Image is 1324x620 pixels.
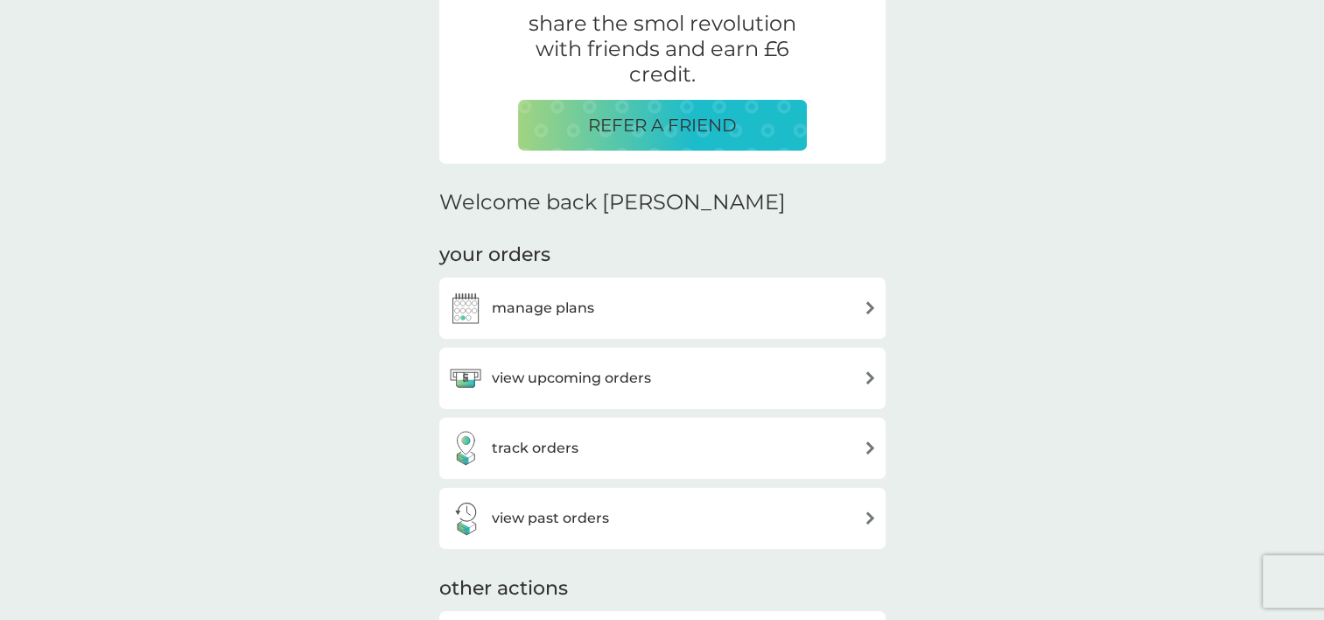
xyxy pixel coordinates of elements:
[518,100,807,151] button: REFER A FRIEND
[864,301,877,314] img: arrow right
[864,371,877,384] img: arrow right
[492,367,651,390] h3: view upcoming orders
[492,507,609,530] h3: view past orders
[864,441,877,454] img: arrow right
[439,190,786,215] h2: Welcome back [PERSON_NAME]
[439,242,550,269] h3: your orders
[864,511,877,525] img: arrow right
[439,575,568,602] h3: other actions
[518,11,807,87] p: share the smol revolution with friends and earn £6 credit.
[588,111,737,139] p: REFER A FRIEND
[492,297,594,320] h3: manage plans
[492,437,578,460] h3: track orders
